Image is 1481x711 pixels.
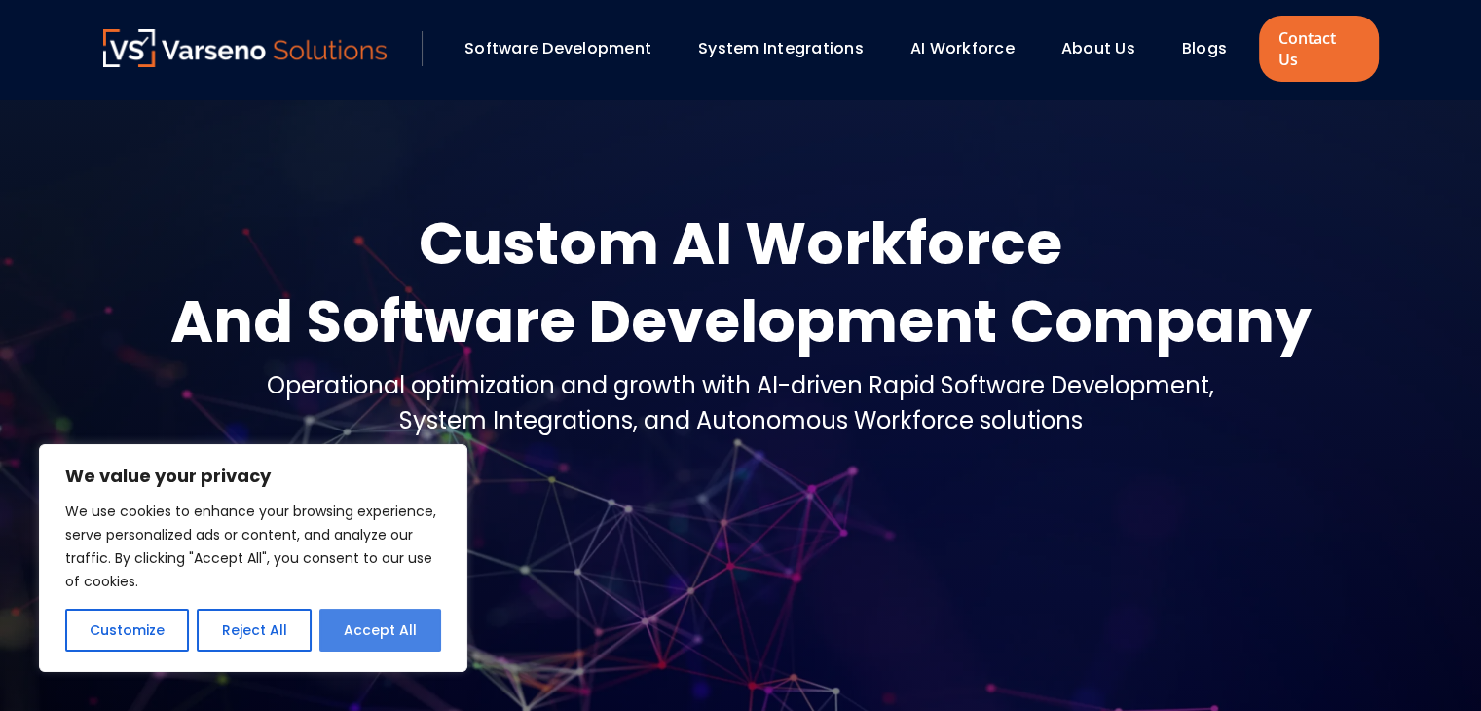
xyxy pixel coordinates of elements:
[1061,37,1135,59] a: About Us
[65,609,189,652] button: Customize
[464,37,651,59] a: Software Development
[65,465,441,488] p: We value your privacy
[1259,16,1378,82] a: Contact Us
[170,282,1312,360] div: And Software Development Company
[319,609,441,652] button: Accept All
[103,29,388,68] a: Varseno Solutions – Product Engineering & IT Services
[455,32,679,65] div: Software Development
[698,37,864,59] a: System Integrations
[267,368,1214,403] div: Operational optimization and growth with AI-driven Rapid Software Development,
[103,29,388,67] img: Varseno Solutions – Product Engineering & IT Services
[197,609,311,652] button: Reject All
[1182,37,1227,59] a: Blogs
[65,500,441,593] p: We use cookies to enhance your browsing experience, serve personalized ads or content, and analyz...
[267,403,1214,438] div: System Integrations, and Autonomous Workforce solutions
[910,37,1015,59] a: AI Workforce
[901,32,1042,65] div: AI Workforce
[1052,32,1163,65] div: About Us
[170,205,1312,282] div: Custom AI Workforce
[1172,32,1254,65] div: Blogs
[688,32,891,65] div: System Integrations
